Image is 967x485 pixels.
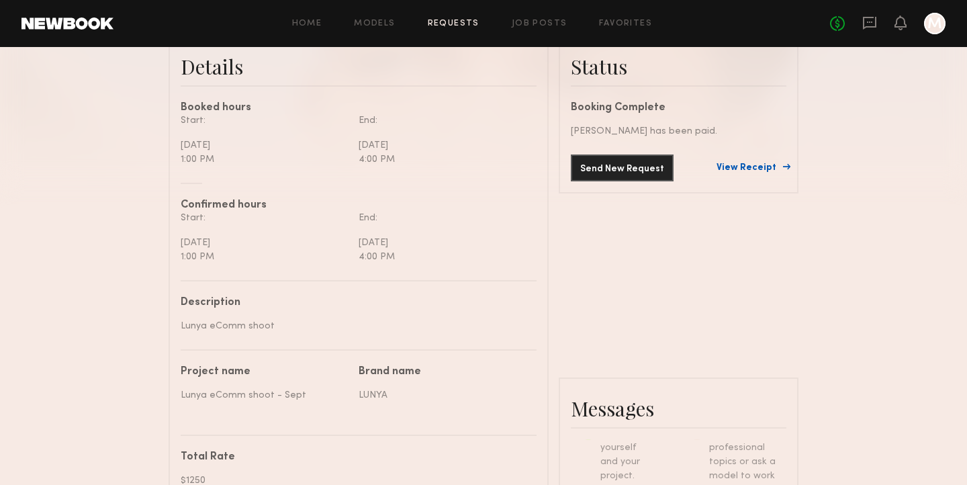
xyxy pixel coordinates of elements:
a: Home [292,19,322,28]
div: [PERSON_NAME] has been paid. [571,124,786,138]
a: Job Posts [512,19,567,28]
div: [DATE] [359,236,526,250]
a: Models [354,19,395,28]
div: Status [571,53,786,80]
div: [DATE] [181,138,349,152]
div: [DATE] [359,138,526,152]
span: Introduce yourself and your project. [600,429,644,480]
div: 4:00 PM [359,250,526,264]
div: Details [181,53,537,80]
div: Project name [181,367,349,378]
div: Total Rate [181,452,526,463]
div: Confirmed hours [181,200,537,211]
div: Messages [571,395,786,422]
div: 1:00 PM [181,152,349,167]
div: Brand name [359,367,526,378]
div: Start: [181,211,349,225]
div: Description [181,298,526,308]
a: Favorites [599,19,652,28]
div: Lunya eComm shoot - Sept [181,388,349,402]
div: End: [359,114,526,128]
div: [DATE] [181,236,349,250]
div: Booking Complete [571,103,786,114]
div: LUNYA [359,388,526,402]
a: Requests [428,19,479,28]
div: Lunya eComm shoot [181,319,526,333]
div: End: [359,211,526,225]
div: 1:00 PM [181,250,349,264]
div: 4:00 PM [359,152,526,167]
div: Booked hours [181,103,537,114]
a: View Receipt [717,163,786,173]
a: M [924,13,946,34]
button: Send New Request [571,155,674,181]
div: Start: [181,114,349,128]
